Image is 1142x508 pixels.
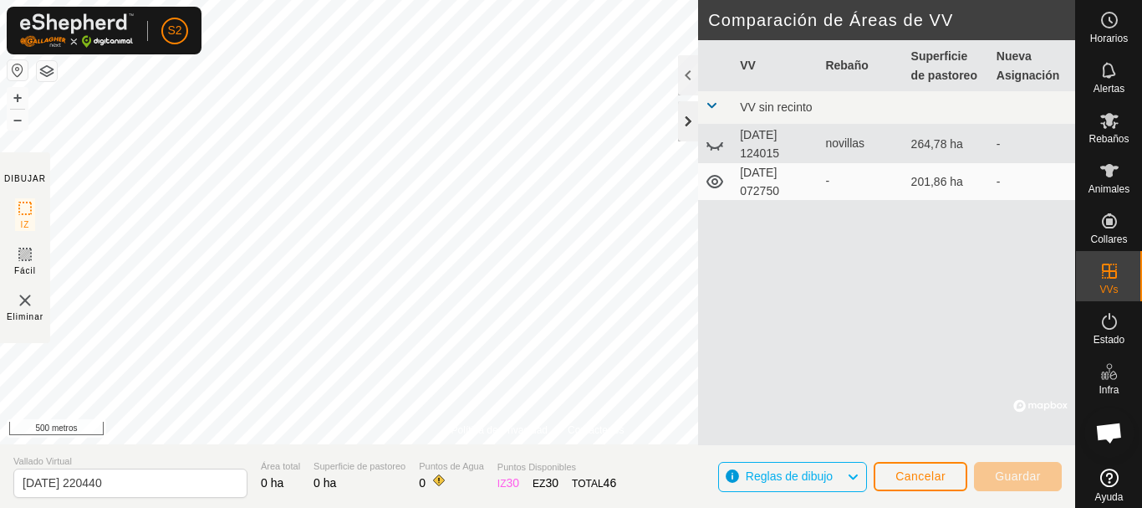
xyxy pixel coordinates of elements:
font: Contáctenos [568,424,624,436]
font: novillas [825,136,864,150]
font: Área total [261,461,300,471]
font: 0 ha [314,476,336,490]
a: Política de Privacidad [451,423,548,438]
img: VV [15,290,35,310]
font: [DATE] 124015 [740,128,779,160]
font: Superficie de pastoreo [911,49,977,81]
font: Reglas de dibujo [746,470,833,483]
button: Capas del Mapa [37,61,57,81]
font: 30 [507,476,520,490]
font: Animales [1088,183,1129,195]
font: VV sin recinto [740,100,812,114]
button: – [8,110,28,130]
font: 30 [545,476,558,490]
font: - [997,175,1001,188]
button: + [8,88,28,108]
font: Eliminar [7,312,43,321]
a: Contáctenos [568,423,624,438]
font: IZ [497,478,507,490]
font: VV [740,59,756,72]
button: Restablecer Mapa [8,60,28,80]
font: [DATE] 072750 [740,166,779,198]
font: Superficie de pastoreo [314,461,405,471]
font: Alertas [1094,83,1124,95]
font: Comparación de Áreas de VV [708,11,953,29]
font: Fácil [14,266,36,275]
font: Puntos Disponibles [497,462,576,472]
font: + [13,89,23,106]
font: VVs [1099,284,1118,295]
font: Ayuda [1095,491,1124,503]
font: IZ [21,220,30,229]
font: Vallado Virtual [13,456,72,466]
font: Nueva Asignación [997,49,1059,81]
font: Política de Privacidad [451,424,548,436]
font: Estado [1094,334,1124,346]
font: Infra [1099,384,1119,396]
img: Logotipo de Gallagher [20,13,134,48]
font: Collares [1090,233,1127,245]
font: - [825,174,829,187]
font: Rebaños [1088,133,1129,145]
font: 264,78 ha [911,137,963,151]
font: - [997,137,1001,151]
font: Puntos de Agua [419,461,484,471]
font: TOTAL [572,478,604,490]
div: Chat abierto [1084,408,1134,458]
font: Cancelar [895,470,946,483]
font: 201,86 ha [911,175,963,188]
button: Cancelar [874,462,967,491]
button: Guardar [974,462,1062,491]
font: 0 ha [261,476,283,490]
font: Horarios [1090,33,1128,44]
font: EZ [533,478,545,490]
font: Guardar [995,470,1041,483]
font: Rebaño [825,59,868,72]
font: – [13,110,22,128]
font: 46 [604,476,617,490]
font: 0 [419,476,426,490]
font: S2 [167,23,181,37]
font: DIBUJAR [4,174,46,183]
